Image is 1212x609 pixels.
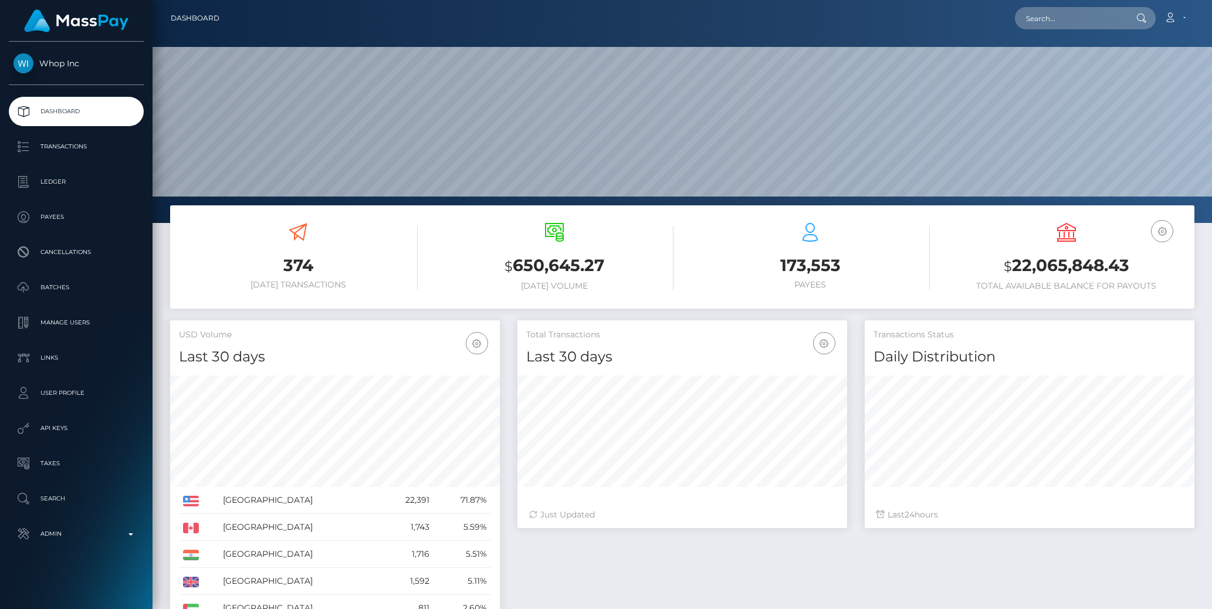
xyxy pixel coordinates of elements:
p: Transactions [13,138,139,155]
img: CA.png [183,523,199,533]
span: 24 [905,509,915,520]
a: Manage Users [9,308,144,337]
h3: 173,553 [691,254,930,277]
a: Payees [9,202,144,232]
img: Whop Inc [13,53,33,73]
a: Ledger [9,167,144,197]
p: Dashboard [13,103,139,120]
h5: Transactions Status [874,329,1186,341]
h6: [DATE] Transactions [179,280,418,290]
td: [GEOGRAPHIC_DATA] [219,541,381,568]
p: Admin [13,525,139,543]
img: GB.png [183,577,199,587]
td: [GEOGRAPHIC_DATA] [219,514,381,541]
h3: 22,065,848.43 [947,254,1186,278]
img: IN.png [183,550,199,560]
td: 1,592 [381,568,434,595]
p: Payees [13,208,139,226]
div: Just Updated [529,509,835,521]
small: $ [1004,258,1012,275]
td: 5.11% [434,568,491,595]
p: Manage Users [13,314,139,331]
a: Cancellations [9,238,144,267]
td: [GEOGRAPHIC_DATA] [219,568,381,595]
a: Admin [9,519,144,549]
h4: Last 30 days [179,347,491,367]
h5: Total Transactions [526,329,838,341]
td: 1,743 [381,514,434,541]
p: Links [13,349,139,367]
img: US.png [183,496,199,506]
a: Dashboard [9,97,144,126]
a: API Keys [9,414,144,443]
a: Search [9,484,144,513]
h3: 650,645.27 [435,254,674,278]
p: Ledger [13,173,139,191]
td: 5.51% [434,541,491,568]
p: Taxes [13,455,139,472]
a: Transactions [9,132,144,161]
p: Search [13,490,139,507]
a: User Profile [9,378,144,408]
h4: Last 30 days [526,347,838,367]
div: Last hours [876,509,1183,521]
span: Whop Inc [9,58,144,69]
h3: 374 [179,254,418,277]
input: Search... [1015,7,1125,29]
img: MassPay Logo [24,9,128,32]
a: Dashboard [171,6,219,31]
h6: [DATE] Volume [435,281,674,291]
td: 1,716 [381,541,434,568]
a: Taxes [9,449,144,478]
h6: Payees [691,280,930,290]
a: Batches [9,273,144,302]
p: Cancellations [13,243,139,261]
td: 71.87% [434,487,491,514]
p: User Profile [13,384,139,402]
h6: Total Available Balance for Payouts [947,281,1186,291]
small: $ [505,258,513,275]
td: 5.59% [434,514,491,541]
p: Batches [13,279,139,296]
h4: Daily Distribution [874,347,1186,367]
a: Links [9,343,144,373]
td: [GEOGRAPHIC_DATA] [219,487,381,514]
td: 22,391 [381,487,434,514]
h5: USD Volume [179,329,491,341]
p: API Keys [13,419,139,437]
